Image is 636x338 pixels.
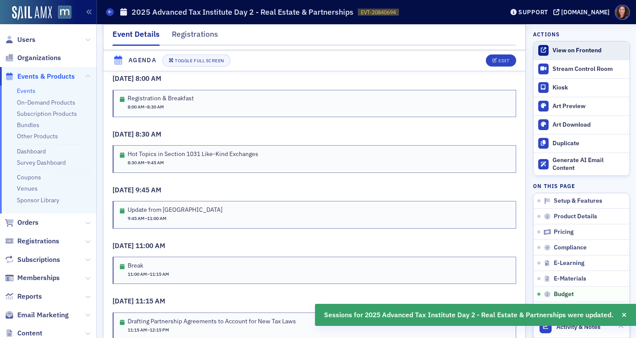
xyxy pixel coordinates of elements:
[5,72,75,81] a: Events & Products
[5,292,42,301] a: Reports
[128,206,222,214] div: Update from [GEOGRAPHIC_DATA]
[128,159,164,166] div: –
[554,197,602,205] span: Setup & Features
[135,185,161,194] span: 9:45 AM
[17,273,60,283] span: Memberships
[554,290,574,298] span: Budget
[135,74,161,83] span: 8:00 AM
[17,218,39,227] span: Orders
[128,215,145,222] time: 9:45 AM
[486,54,516,67] button: Edit
[128,104,145,111] time: 8:00 AM
[128,215,167,222] div: –
[17,35,35,45] span: Users
[17,147,46,155] a: Dashboard
[17,99,75,106] a: On-Demand Products
[556,322,601,332] span: Activity & Notes
[128,271,147,278] time: 11:00 AM
[17,110,77,118] a: Subscription Products
[552,140,625,147] div: Duplicate
[533,153,630,176] button: Generate AI Email Content
[552,84,625,92] div: Kiosk
[135,297,165,305] span: 11:15 AM
[17,310,69,320] span: Email Marketing
[533,78,630,97] a: Kiosk
[17,328,42,338] span: Content
[128,56,156,65] h4: Agenda
[5,328,42,338] a: Content
[554,244,587,252] span: Compliance
[52,6,71,20] a: View Homepage
[112,29,160,46] div: Event Details
[150,327,169,334] time: 12:15 PM
[112,241,135,250] span: [DATE]
[552,121,625,129] div: Art Download
[128,159,145,166] time: 8:30 AM
[552,102,625,110] div: Art Preview
[135,241,165,250] span: 11:00 AM
[128,95,194,102] div: Registration & Breakfast
[17,72,75,81] span: Events & Products
[17,121,39,129] a: Bundles
[554,275,586,283] span: E-Materials
[552,156,625,172] div: Generate AI Email Content
[552,47,625,54] div: View on Frontend
[17,236,59,246] span: Registrations
[17,53,61,63] span: Organizations
[361,9,396,16] span: EVT-20840694
[554,259,585,267] span: E-Learning
[17,159,66,166] a: Survey Dashboard
[147,104,164,111] time: 8:30 AM
[132,7,353,17] h1: 2025 Advanced Tax Institute Day 2 - Real Estate & Partnerships
[17,196,59,204] a: Sponsor Library
[128,262,169,270] div: Break
[112,297,135,305] span: [DATE]
[5,35,35,45] a: Users
[615,5,630,20] span: Profile
[17,173,41,181] a: Coupons
[162,54,231,67] button: Toggle Full Screen
[554,213,597,220] span: Product Details
[128,150,258,158] div: Hot Topics in Section 1031 Like-Kind Exchanges
[5,218,39,227] a: Orders
[533,182,630,190] h4: On this page
[128,104,164,111] div: –
[533,115,630,134] a: Art Download
[5,236,59,246] a: Registrations
[553,9,613,15] button: [DOMAIN_NAME]
[150,271,169,278] time: 11:15 AM
[17,292,42,301] span: Reports
[128,271,169,278] div: –
[533,134,630,153] button: Duplicate
[128,327,169,334] div: –
[112,185,135,194] span: [DATE]
[533,60,630,78] a: Stream Control Room
[554,228,574,236] span: Pricing
[17,185,38,192] a: Venues
[58,6,71,19] img: SailAMX
[324,310,614,320] span: Sessions for 2025 Advanced Tax Institute Day 2 - Real Estate & Partnerships were updated.
[533,30,560,38] h4: Actions
[175,58,224,63] div: Toggle Full Screen
[17,87,35,95] a: Events
[5,255,60,265] a: Subscriptions
[17,132,58,140] a: Other Products
[5,53,61,63] a: Organizations
[147,159,164,166] time: 9:45 AM
[518,8,548,16] div: Support
[172,29,218,45] div: Registrations
[17,255,60,265] span: Subscriptions
[147,215,167,222] time: 11:00 AM
[112,74,135,83] span: [DATE]
[12,6,52,20] img: SailAMX
[498,58,509,63] div: Edit
[128,327,147,334] time: 11:15 AM
[5,273,60,283] a: Memberships
[533,97,630,115] a: Art Preview
[5,310,69,320] a: Email Marketing
[112,130,135,138] span: [DATE]
[135,130,161,138] span: 8:30 AM
[552,65,625,73] div: Stream Control Room
[533,41,630,60] a: View on Frontend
